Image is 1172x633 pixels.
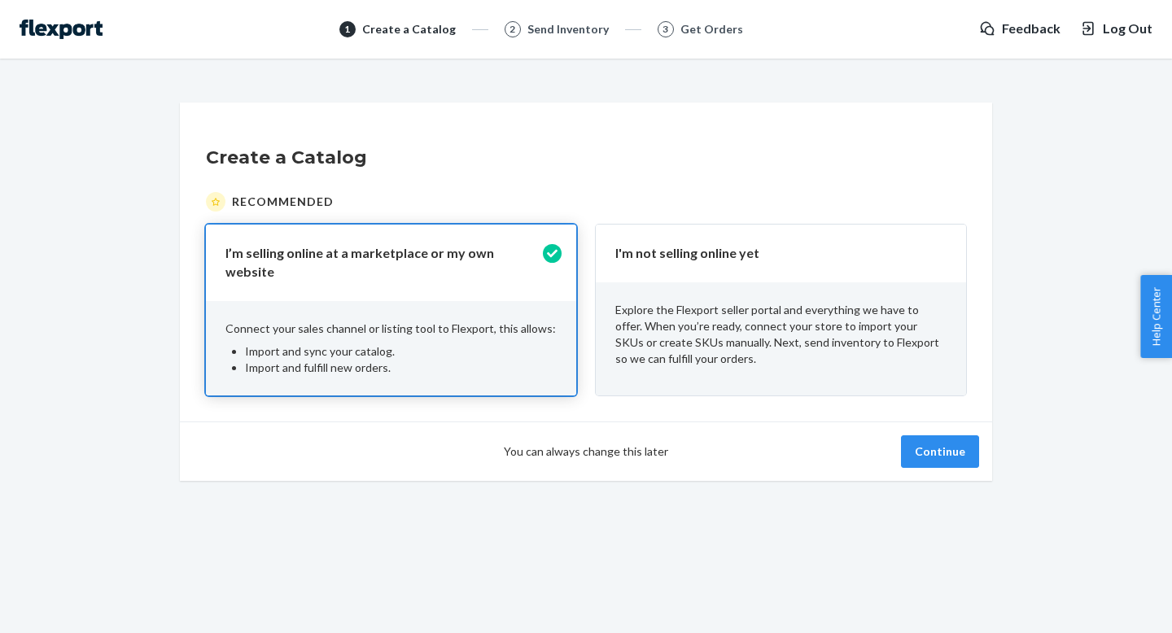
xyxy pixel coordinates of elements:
div: Send Inventory [527,21,609,37]
span: Import and fulfill new orders. [245,360,391,374]
button: Continue [901,435,979,468]
button: Help Center [1140,275,1172,358]
p: Connect your sales channel or listing tool to Flexport, this allows: [225,321,557,337]
span: Import and sync your catalog. [245,344,395,358]
span: 3 [663,22,668,36]
span: 1 [344,22,350,36]
p: I’m selling online at a marketplace or my own website [225,244,537,282]
button: I’m selling online at a marketplace or my own websiteConnect your sales channel or listing tool t... [206,225,576,395]
a: Feedback [979,20,1060,38]
h1: Create a Catalog [206,145,966,171]
span: Feedback [1002,20,1060,38]
div: Get Orders [680,21,743,37]
span: Log Out [1103,20,1152,38]
span: 2 [509,22,515,36]
span: You can always change this later [504,443,668,460]
p: Explore the Flexport seller portal and everything we have to offer. When you’re ready, connect yo... [615,302,947,367]
div: Create a Catalog [362,21,456,37]
button: I'm not selling online yetExplore the Flexport seller portal and everything we have to offer. Whe... [596,225,966,395]
p: I'm not selling online yet [615,244,927,263]
img: Flexport logo [20,20,103,39]
button: Log Out [1080,20,1152,38]
span: Recommended [232,194,334,210]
